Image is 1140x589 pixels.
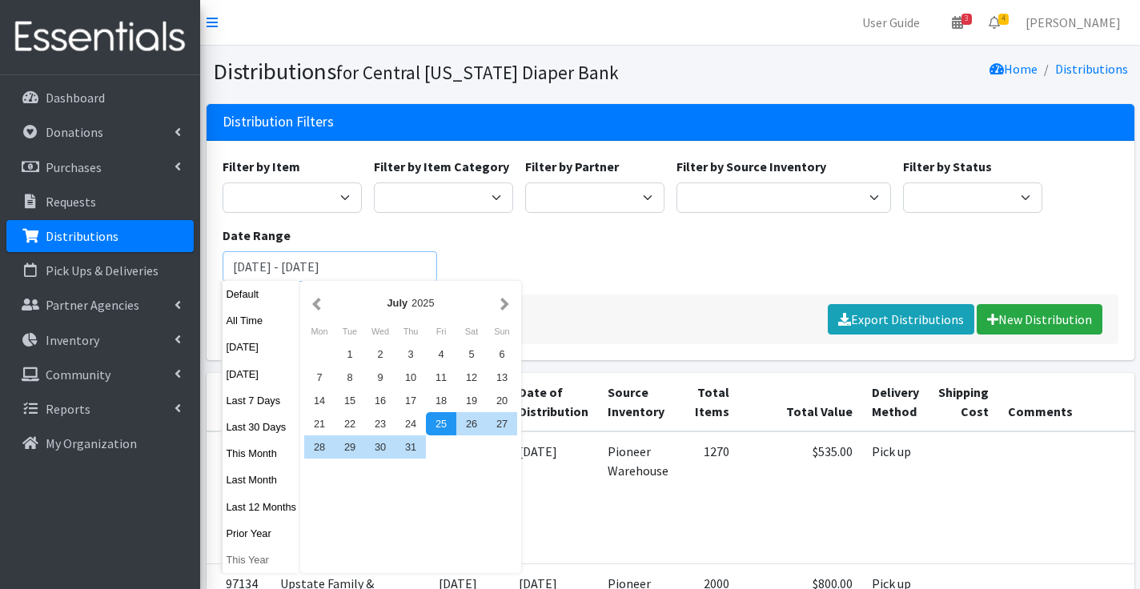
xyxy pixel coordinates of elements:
[395,366,426,389] div: 10
[223,363,301,386] button: [DATE]
[456,343,487,366] div: 5
[365,435,395,459] div: 30
[387,297,407,309] strong: July
[509,373,598,431] th: Date of Distribution
[46,367,110,383] p: Community
[395,389,426,412] div: 17
[395,321,426,342] div: Thursday
[46,332,99,348] p: Inventory
[1055,61,1128,77] a: Distributions
[903,157,992,176] label: Filter by Status
[598,373,678,431] th: Source Inventory
[46,159,102,175] p: Purchases
[426,366,456,389] div: 11
[426,321,456,342] div: Friday
[335,435,365,459] div: 29
[6,359,194,391] a: Community
[46,90,105,106] p: Dashboard
[223,468,301,491] button: Last Month
[6,151,194,183] a: Purchases
[335,366,365,389] div: 8
[46,194,96,210] p: Requests
[365,412,395,435] div: 23
[6,254,194,286] a: Pick Ups & Deliveries
[989,61,1038,77] a: Home
[46,435,137,451] p: My Organization
[335,412,365,435] div: 22
[365,321,395,342] div: Wednesday
[223,389,301,412] button: Last 7 Days
[487,366,517,389] div: 13
[929,373,998,431] th: Shipping Cost
[849,6,933,38] a: User Guide
[828,304,974,335] a: Export Distributions
[487,389,517,412] div: 20
[46,124,103,140] p: Donations
[977,304,1102,335] a: New Distribution
[365,343,395,366] div: 2
[739,431,862,564] td: $535.00
[678,373,739,431] th: Total Items
[678,431,739,564] td: 1270
[374,157,509,176] label: Filter by Item Category
[304,389,335,412] div: 14
[304,366,335,389] div: 7
[6,82,194,114] a: Dashboard
[6,289,194,321] a: Partner Agencies
[223,114,334,130] h3: Distribution Filters
[213,58,664,86] h1: Distributions
[365,389,395,412] div: 16
[862,373,929,431] th: Delivery Method
[207,373,271,431] th: ID
[525,157,619,176] label: Filter by Partner
[998,14,1009,25] span: 4
[6,393,194,425] a: Reports
[223,309,301,332] button: All Time
[223,522,301,545] button: Prior Year
[598,431,678,564] td: Pioneer Warehouse
[46,262,159,278] p: Pick Ups & Deliveries
[6,186,194,218] a: Requests
[487,321,517,342] div: Sunday
[1013,6,1134,38] a: [PERSON_NAME]
[395,412,426,435] div: 24
[335,389,365,412] div: 15
[365,366,395,389] div: 9
[456,321,487,342] div: Saturday
[961,14,972,25] span: 3
[223,442,301,465] button: This Month
[487,412,517,435] div: 27
[223,415,301,439] button: Last 30 Days
[336,61,619,84] small: for Central [US_STATE] Diaper Bank
[223,251,438,282] input: January 1, 2011 - December 31, 2011
[6,324,194,356] a: Inventory
[456,366,487,389] div: 12
[304,412,335,435] div: 21
[223,157,300,176] label: Filter by Item
[395,343,426,366] div: 3
[939,6,976,38] a: 3
[426,412,456,435] div: 25
[6,220,194,252] a: Distributions
[676,157,826,176] label: Filter by Source Inventory
[223,495,301,519] button: Last 12 Months
[46,228,118,244] p: Distributions
[46,297,139,313] p: Partner Agencies
[304,435,335,459] div: 28
[207,431,271,564] td: 97133
[335,343,365,366] div: 1
[739,373,862,431] th: Total Value
[395,435,426,459] div: 31
[456,389,487,412] div: 19
[487,343,517,366] div: 6
[862,431,929,564] td: Pick up
[6,427,194,459] a: My Organization
[223,548,301,571] button: This Year
[46,401,90,417] p: Reports
[509,431,598,564] td: [DATE]
[223,226,291,245] label: Date Range
[976,6,1013,38] a: 4
[426,343,456,366] div: 4
[304,321,335,342] div: Monday
[6,10,194,64] img: HumanEssentials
